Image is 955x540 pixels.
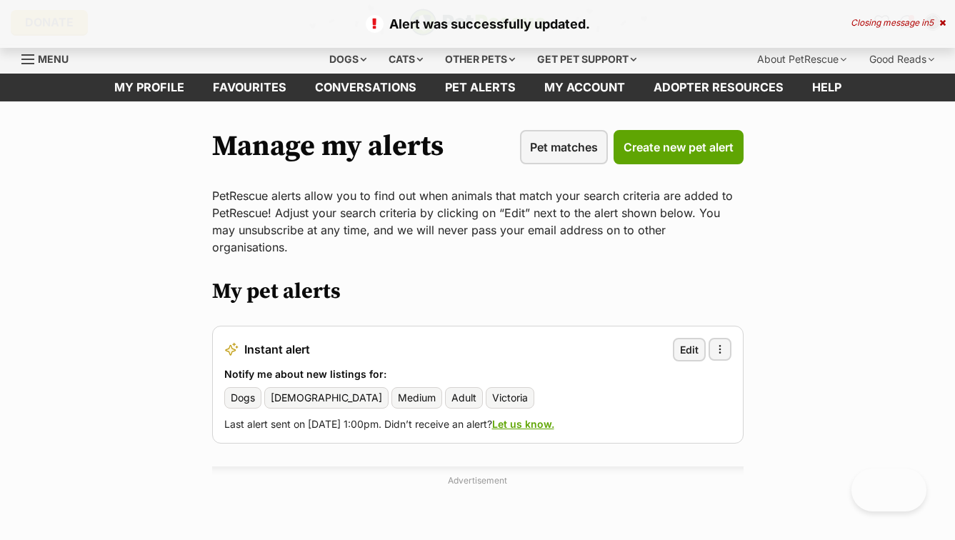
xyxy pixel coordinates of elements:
[199,74,301,101] a: Favourites
[224,417,731,431] p: Last alert sent on [DATE] 1:00pm. Didn’t receive an alert?
[21,45,79,71] a: Menu
[431,74,530,101] a: Pet alerts
[530,74,639,101] a: My account
[451,391,476,405] span: Adult
[271,391,382,405] span: [DEMOGRAPHIC_DATA]
[212,130,444,163] h1: Manage my alerts
[301,74,431,101] a: conversations
[212,187,744,256] p: PetRescue alerts allow you to find out when animals that match your search criteria are added to ...
[319,45,376,74] div: Dogs
[624,139,734,156] span: Create new pet alert
[614,130,744,164] a: Create new pet alert
[100,74,199,101] a: My profile
[224,367,731,381] h3: Notify me about new listings for:
[859,45,944,74] div: Good Reads
[747,45,856,74] div: About PetRescue
[38,53,69,65] span: Menu
[851,469,926,511] iframe: Help Scout Beacon - Open
[398,391,436,405] span: Medium
[798,74,856,101] a: Help
[530,139,598,156] span: Pet matches
[435,45,525,74] div: Other pets
[520,130,608,164] a: Pet matches
[527,45,646,74] div: Get pet support
[212,279,744,304] h2: My pet alerts
[244,343,310,356] span: Instant alert
[680,342,699,357] span: Edit
[673,338,706,361] a: Edit
[639,74,798,101] a: Adopter resources
[379,45,433,74] div: Cats
[492,418,554,430] a: Let us know.
[492,391,528,405] span: Victoria
[231,391,255,405] span: Dogs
